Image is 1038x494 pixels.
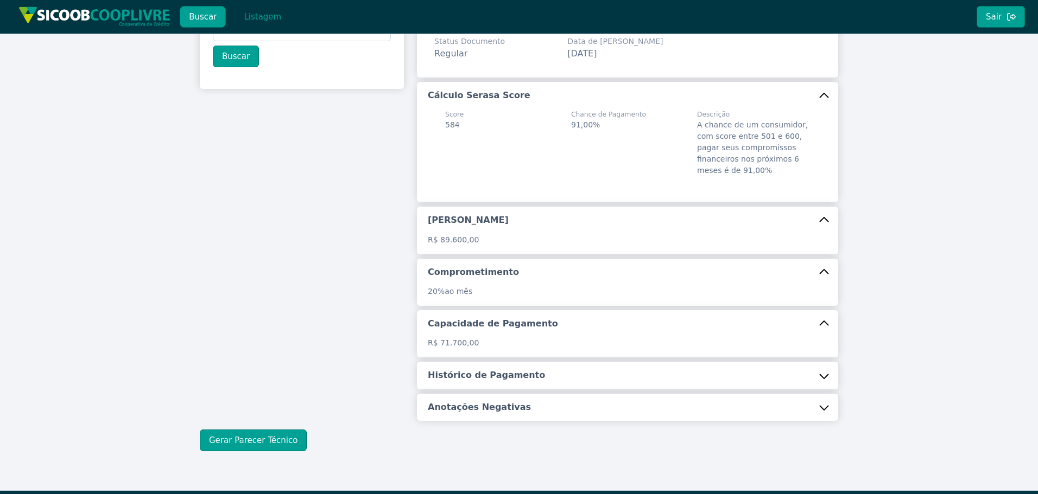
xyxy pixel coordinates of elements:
[428,338,479,347] span: R$ 71.700,00
[445,120,460,129] span: 584
[428,89,530,101] h5: Cálculo Serasa Score
[417,82,838,109] button: Cálculo Serasa Score
[235,6,290,28] button: Listagem
[417,207,838,234] button: [PERSON_NAME]
[567,36,663,47] span: Data de [PERSON_NAME]
[428,287,445,296] span: 20%
[977,6,1025,28] button: Sair
[417,310,838,337] button: Capacidade de Pagamento
[18,7,170,27] img: img/sicoob_cooplivre.png
[213,46,259,67] button: Buscar
[417,394,838,421] button: Anotações Negativas
[428,286,827,297] p: ao mês
[571,120,600,129] span: 91,00%
[567,48,597,59] span: [DATE]
[200,429,307,451] button: Gerar Parecer Técnico
[428,214,509,226] h5: [PERSON_NAME]
[428,401,531,413] h5: Anotações Negativas
[697,110,810,119] span: Descrição
[180,6,226,28] button: Buscar
[417,259,838,286] button: Comprometimento
[571,110,646,119] span: Chance de Pagamento
[445,110,464,119] span: Score
[417,362,838,389] button: Histórico de Pagamento
[428,266,519,278] h5: Comprometimento
[697,120,808,175] span: A chance de um consumidor, com score entre 501 e 600, pagar seus compromissos financeiros nos pró...
[428,318,558,330] h5: Capacidade de Pagamento
[434,36,505,47] span: Status Documento
[434,48,467,59] span: Regular
[428,369,545,381] h5: Histórico de Pagamento
[428,235,479,244] span: R$ 89.600,00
